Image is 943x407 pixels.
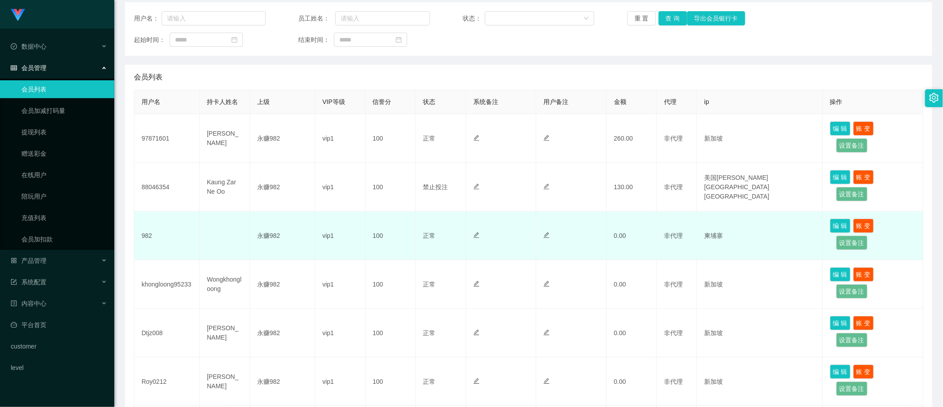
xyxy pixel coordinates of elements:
span: 系统备注 [473,98,498,105]
span: 数据中心 [11,43,46,50]
span: 正常 [423,281,435,288]
td: vip1 [315,212,366,260]
span: 状态： [463,14,485,23]
td: [PERSON_NAME] [200,309,250,357]
i: 图标: edit [473,378,480,384]
span: 非代理 [664,135,683,142]
a: 在线用户 [21,166,107,184]
td: 100 [366,260,416,309]
td: 100 [366,212,416,260]
i: 图标: edit [473,183,480,190]
i: 图标: form [11,279,17,285]
td: vip1 [315,357,366,406]
td: 130.00 [607,163,657,212]
a: 会员加扣款 [21,230,107,248]
td: 新加坡 [697,309,822,357]
td: 永赚982 [250,212,315,260]
span: 金额 [614,98,626,105]
td: 0.00 [607,212,657,260]
td: [PERSON_NAME] [200,357,250,406]
span: 内容中心 [11,300,46,307]
span: 产品管理 [11,257,46,264]
i: 图标: edit [543,232,550,238]
a: 陪玩用户 [21,187,107,205]
span: 系统配置 [11,278,46,286]
td: 100 [366,357,416,406]
td: 100 [366,163,416,212]
button: 设置备注 [836,333,868,347]
i: 图标: edit [473,329,480,336]
a: 赠送彩金 [21,145,107,162]
td: 新加坡 [697,357,822,406]
i: 图标: table [11,65,17,71]
i: 图标: profile [11,300,17,307]
td: 260.00 [607,114,657,163]
span: 正常 [423,232,435,239]
span: 会员管理 [11,64,46,71]
td: 100 [366,309,416,357]
img: logo.9652507e.png [11,9,25,21]
span: 用户备注 [543,98,568,105]
i: 图标: edit [473,232,480,238]
span: 起始时间： [134,35,170,45]
span: 非代理 [664,232,683,239]
td: 0.00 [607,260,657,309]
span: 非代理 [664,183,683,191]
i: 图标: edit [473,281,480,287]
i: 图标: check-circle-o [11,43,17,50]
button: 重 置 [627,11,656,25]
i: 图标: down [584,16,589,22]
span: 正常 [423,135,435,142]
span: 员工姓名： [298,14,335,23]
td: vip1 [315,309,366,357]
button: 设置备注 [836,284,868,299]
button: 设置备注 [836,382,868,396]
a: 会员列表 [21,80,107,98]
td: 0.00 [607,357,657,406]
a: customer [11,337,107,355]
i: 图标: calendar [396,37,402,43]
td: khongloong95233 [134,260,200,309]
span: 代理 [664,98,676,105]
span: 持卡人姓名 [207,98,238,105]
span: 信誉分 [373,98,392,105]
span: 用户名： [134,14,162,23]
span: 操作 [830,98,843,105]
td: 982 [134,212,200,260]
span: 会员列表 [134,72,163,83]
td: 柬埔寨 [697,212,822,260]
button: 编 辑 [830,121,851,136]
button: 账 变 [853,121,874,136]
button: 设置备注 [836,236,868,250]
span: ip [704,98,709,105]
button: 编 辑 [830,365,851,379]
td: Dtjz008 [134,309,200,357]
td: 新加坡 [697,260,822,309]
td: 新加坡 [697,114,822,163]
span: 正常 [423,329,435,336]
a: 充值列表 [21,209,107,227]
i: 图标: edit [543,281,550,287]
button: 编 辑 [830,219,851,233]
button: 查 询 [659,11,687,25]
span: 非代理 [664,329,683,336]
td: Roy0212 [134,357,200,406]
a: 图标: dashboard平台首页 [11,316,107,334]
span: 非代理 [664,281,683,288]
button: 设置备注 [836,138,868,153]
i: 图标: setting [929,93,939,103]
i: 图标: edit [543,329,550,336]
span: 用户名 [142,98,160,105]
td: 88046354 [134,163,200,212]
td: vip1 [315,260,366,309]
td: 0.00 [607,309,657,357]
button: 编 辑 [830,267,851,282]
span: 上级 [257,98,270,105]
i: 图标: calendar [231,37,238,43]
td: Kaung Zar Ne Oo [200,163,250,212]
span: 正常 [423,378,435,385]
button: 账 变 [853,316,874,330]
a: level [11,359,107,377]
span: VIP等级 [322,98,345,105]
input: 请输入 [162,11,266,25]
